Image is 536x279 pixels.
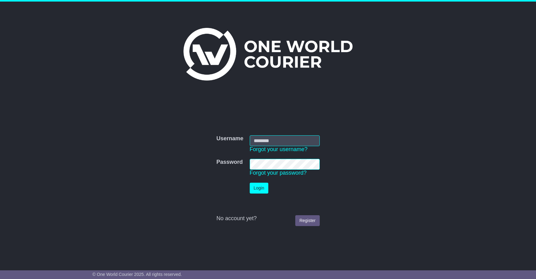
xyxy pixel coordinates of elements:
button: Login [250,183,268,194]
label: Password [216,159,243,166]
span: © One World Courier 2025. All rights reserved. [92,272,182,277]
a: Register [295,215,319,226]
label: Username [216,135,243,142]
div: No account yet? [216,215,319,222]
img: One World [183,28,353,81]
a: Forgot your password? [250,170,307,176]
a: Forgot your username? [250,146,308,152]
